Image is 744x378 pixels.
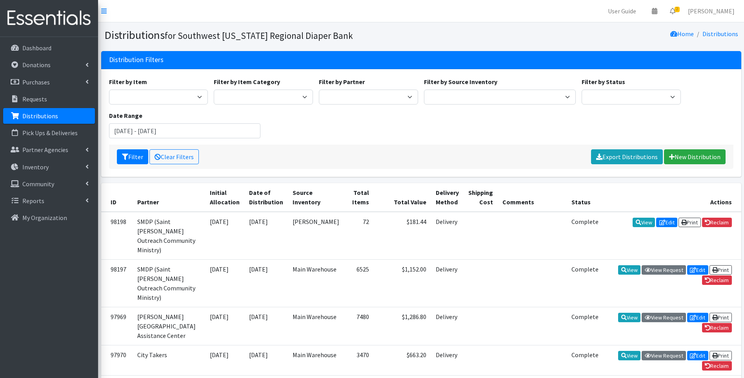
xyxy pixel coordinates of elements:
td: 3470 [344,345,374,375]
td: $663.20 [374,345,431,375]
label: Date Range [109,111,142,120]
td: $1,152.00 [374,259,431,307]
td: [DATE] [244,212,288,260]
a: Requests [3,91,95,107]
a: My Organization [3,210,95,226]
span: 2 [675,7,680,12]
label: Filter by Item [109,77,147,86]
td: [DATE] [205,259,244,307]
p: Pick Ups & Deliveries [22,129,78,137]
th: ID [101,183,133,212]
td: $1,286.80 [374,307,431,345]
td: 7480 [344,307,374,345]
input: January 1, 2011 - December 31, 2011 [109,123,261,138]
td: Delivery [431,345,464,375]
label: Filter by Status [582,77,625,86]
a: Edit [687,351,708,360]
td: Delivery [431,212,464,260]
td: $181.44 [374,212,431,260]
a: View [618,351,640,360]
td: [DATE] [205,212,244,260]
a: 2 [664,3,682,19]
p: Community [22,180,54,188]
a: Partner Agencies [3,142,95,158]
a: [PERSON_NAME] [682,3,741,19]
th: Actions [603,183,741,212]
td: [PERSON_NAME] [288,212,344,260]
td: 72 [344,212,374,260]
td: Complete [567,259,603,307]
td: Main Warehouse [288,259,344,307]
th: Total Value [374,183,431,212]
a: View [618,265,640,275]
label: Filter by Item Category [214,77,280,86]
a: New Distribution [664,149,726,164]
td: Main Warehouse [288,345,344,375]
p: Requests [22,95,47,103]
a: View Request [642,265,686,275]
a: Distributions [3,108,95,124]
th: Shipping Cost [464,183,498,212]
p: Distributions [22,112,58,120]
img: HumanEssentials [3,5,95,31]
a: Reclaim [702,275,732,285]
td: 98197 [101,259,133,307]
th: Initial Allocation [205,183,244,212]
th: Partner [133,183,205,212]
p: Donations [22,61,51,69]
a: Reports [3,193,95,209]
a: Clear Filters [149,149,199,164]
a: Purchases [3,74,95,90]
td: [DATE] [244,345,288,375]
p: Reports [22,197,44,205]
td: [PERSON_NAME][GEOGRAPHIC_DATA] Assistance Center [133,307,205,345]
a: User Guide [602,3,642,19]
td: 98198 [101,212,133,260]
a: Dashboard [3,40,95,56]
a: Inventory [3,159,95,175]
td: Complete [567,345,603,375]
a: Home [670,30,694,38]
label: Filter by Source Inventory [424,77,497,86]
a: Edit [656,218,677,227]
td: SMDP (Saint [PERSON_NAME] Outreach Community Ministry) [133,259,205,307]
td: [DATE] [244,307,288,345]
td: [DATE] [205,345,244,375]
a: Print [709,265,732,275]
td: Complete [567,212,603,260]
h1: Distributions [104,28,418,42]
td: 97970 [101,345,133,375]
h3: Distribution Filters [109,56,164,64]
a: Donations [3,57,95,73]
button: Filter [117,149,148,164]
a: Reclaim [702,323,732,332]
td: Main Warehouse [288,307,344,345]
p: My Organization [22,214,67,222]
th: Delivery Method [431,183,464,212]
td: SMDP (Saint [PERSON_NAME] Outreach Community Ministry) [133,212,205,260]
p: Purchases [22,78,50,86]
td: [DATE] [244,259,288,307]
td: Delivery [431,259,464,307]
td: 97969 [101,307,133,345]
p: Partner Agencies [22,146,68,154]
p: Inventory [22,163,49,171]
a: Distributions [702,30,738,38]
th: Date of Distribution [244,183,288,212]
a: View [618,313,640,322]
td: Complete [567,307,603,345]
a: View Request [642,351,686,360]
a: Print [709,351,732,360]
a: Reclaim [702,361,732,371]
a: Community [3,176,95,192]
td: [DATE] [205,307,244,345]
th: Status [567,183,603,212]
a: View [633,218,655,227]
a: View Request [642,313,686,322]
a: Reclaim [702,218,732,227]
small: for Southwest [US_STATE] Regional Diaper Bank [165,30,353,41]
p: Dashboard [22,44,51,52]
td: 6525 [344,259,374,307]
td: City Takers [133,345,205,375]
a: Print [679,218,701,227]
